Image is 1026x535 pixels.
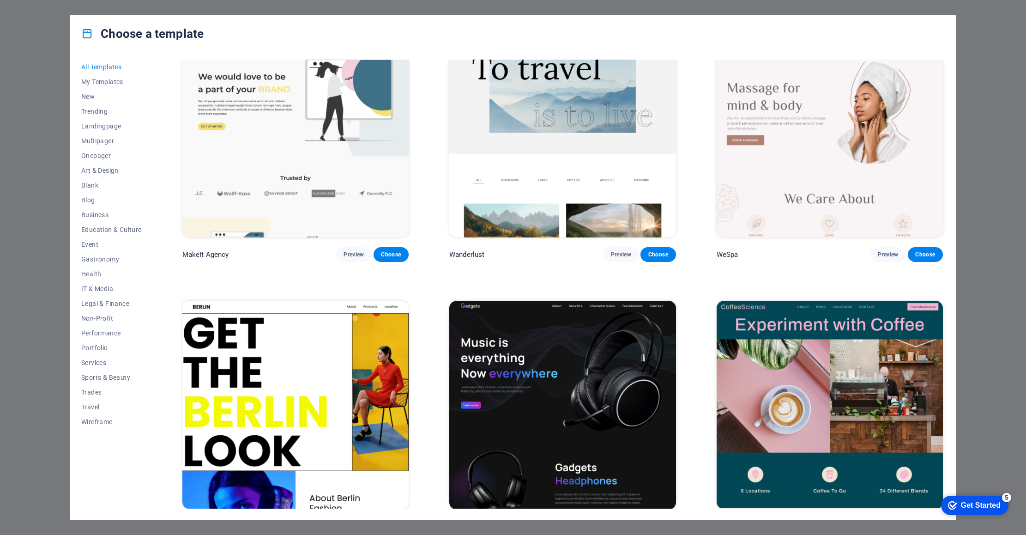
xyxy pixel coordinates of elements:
button: Education & Culture [81,222,142,237]
button: All Templates [81,60,142,74]
div: Get Started [27,10,67,18]
button: Trades [81,385,142,400]
span: Trending [81,108,142,115]
button: New [81,89,142,104]
button: Choose [640,247,676,262]
span: Preview [611,251,631,258]
span: Landingpage [81,122,142,130]
img: Wanderlust [449,29,676,237]
button: Blank [81,178,142,193]
span: Preview [878,251,898,258]
span: Preview [344,251,364,258]
span: Portfolio [81,344,142,352]
span: Performance [81,329,142,337]
span: Gastronomy [81,255,142,263]
p: MakeIt Agency [182,250,229,259]
span: Legal & Finance [81,300,142,307]
span: Travel [81,403,142,411]
span: IT & Media [81,285,142,292]
span: Health [81,270,142,278]
button: Services [81,355,142,370]
button: Performance [81,326,142,340]
button: Choose [908,247,943,262]
span: Non-Profit [81,315,142,322]
button: Gastronomy [81,252,142,267]
button: Art & Design [81,163,142,178]
img: CoffeeScience [717,301,943,510]
div: 5 [68,2,78,11]
button: Onepager [81,148,142,163]
img: WeSpa [717,29,943,237]
span: Services [81,359,142,366]
p: Wanderlust [449,250,484,259]
p: WeSpa [717,250,738,259]
button: Preview [336,247,371,262]
span: Choose [381,251,401,258]
button: My Templates [81,74,142,89]
span: All Templates [81,63,142,71]
button: Landingpage [81,119,142,134]
button: Choose [374,247,409,262]
span: Art & Design [81,167,142,174]
button: Preview [604,247,639,262]
button: Trending [81,104,142,119]
img: BERLIN [182,301,409,510]
button: Event [81,237,142,252]
span: Wireframe [81,418,142,426]
button: Non-Profit [81,311,142,326]
button: Legal & Finance [81,296,142,311]
button: Blog [81,193,142,207]
button: Travel [81,400,142,414]
span: Onepager [81,152,142,159]
span: Choose [915,251,935,258]
span: Blog [81,196,142,204]
button: Business [81,207,142,222]
button: Wireframe [81,414,142,429]
span: Trades [81,389,142,396]
img: Gadgets [449,301,676,510]
span: Business [81,211,142,219]
button: Portfolio [81,340,142,355]
button: Sports & Beauty [81,370,142,385]
span: Education & Culture [81,226,142,233]
button: Preview [870,247,905,262]
span: My Templates [81,78,142,85]
span: New [81,93,142,100]
h4: Choose a template [81,26,204,41]
button: Health [81,267,142,281]
span: Sports & Beauty [81,374,142,381]
button: Multipager [81,134,142,148]
span: Multipager [81,137,142,145]
div: Get Started 5 items remaining, 0% complete [7,5,75,24]
img: MakeIt Agency [182,29,409,237]
span: Blank [81,182,142,189]
span: Event [81,241,142,248]
button: IT & Media [81,281,142,296]
span: Choose [648,251,668,258]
